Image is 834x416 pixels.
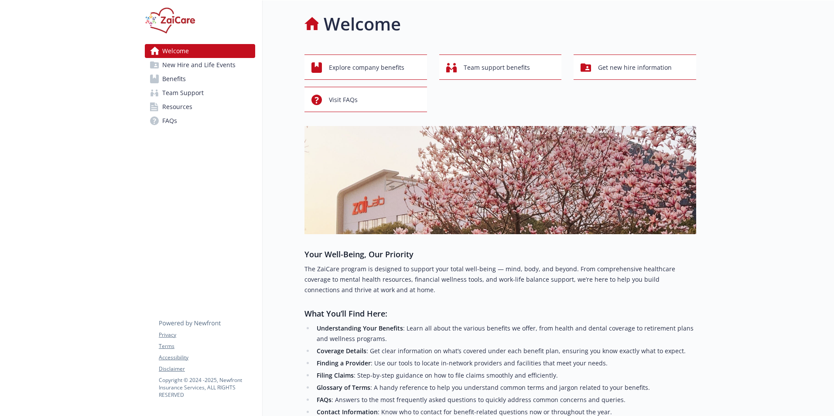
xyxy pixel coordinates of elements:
img: overview page banner [304,126,696,234]
li: : Step-by-step guidance on how to file claims smoothly and efficiently. [314,370,696,381]
button: Get new hire information [574,55,696,80]
span: Team support benefits [464,59,530,76]
span: Get new hire information [598,59,672,76]
button: Team support benefits [439,55,562,80]
strong: Coverage Details [317,347,366,355]
span: New Hire and Life Events [162,58,236,72]
h1: Welcome [324,11,401,37]
a: Benefits [145,72,255,86]
button: Visit FAQs [304,87,427,112]
a: New Hire and Life Events [145,58,255,72]
a: Resources [145,100,255,114]
li: : Answers to the most frequently asked questions to quickly address common concerns and queries. [314,395,696,405]
a: FAQs [145,114,255,128]
strong: Finding a Provider [317,359,371,367]
a: Terms [159,342,255,350]
span: Benefits [162,72,186,86]
li: : Get clear information on what’s covered under each benefit plan, ensuring you know exactly what... [314,346,696,356]
strong: Contact Information [317,408,378,416]
span: Resources [162,100,192,114]
p: The ZaiCare program is designed to support your total well-being — mind, body, and beyond. From c... [304,264,696,295]
p: Copyright © 2024 - 2025 , Newfront Insurance Services, ALL RIGHTS RESERVED [159,376,255,399]
span: Team Support [162,86,204,100]
li: : Learn all about the various benefits we offer, from health and dental coverage to retirement pl... [314,323,696,344]
li: : Use our tools to locate in-network providers and facilities that meet your needs. [314,358,696,368]
strong: FAQs [317,396,332,404]
strong: Understanding Your Benefits [317,324,403,332]
a: Accessibility [159,354,255,361]
span: Visit FAQs [329,92,358,108]
strong: Glossary of Terms [317,383,370,392]
a: Welcome [145,44,255,58]
strong: Filing Claims [317,371,354,379]
a: Disclaimer [159,365,255,373]
a: Privacy [159,331,255,339]
li: : A handy reference to help you understand common terms and jargon related to your benefits. [314,382,696,393]
a: Team Support [145,86,255,100]
span: Welcome [162,44,189,58]
span: Explore company benefits [329,59,404,76]
button: Explore company benefits [304,55,427,80]
h3: What You’ll Find Here: [304,307,696,320]
h3: Your Well-Being, Our Priority [304,248,696,260]
span: FAQs [162,114,177,128]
